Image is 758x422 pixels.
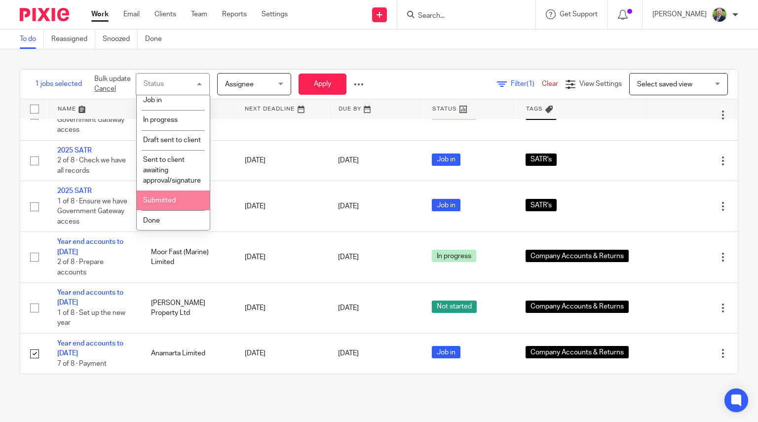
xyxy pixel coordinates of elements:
[143,137,201,144] span: Draft sent to client
[35,79,82,89] span: 1 jobs selected
[579,80,622,87] span: View Settings
[143,156,201,184] span: Sent to client awaiting approval/signature
[511,80,542,87] span: Filter
[637,81,692,88] span: Select saved view
[527,80,534,87] span: (1)
[144,80,164,87] div: Status
[103,30,138,49] a: Snoozed
[91,9,109,19] a: Work
[560,11,598,18] span: Get Support
[57,340,123,357] a: Year end accounts to [DATE]
[712,7,727,23] img: LEETAYLOR-HIGHRES-1.jpg
[222,9,247,19] a: Reports
[235,140,329,181] td: [DATE]
[338,254,359,261] span: [DATE]
[141,283,235,334] td: [PERSON_NAME] Property Ltd
[417,12,506,21] input: Search
[57,309,125,327] span: 1 of 8 · Set up the new year
[432,250,476,262] span: In progress
[94,74,131,94] p: Bulk update
[20,30,44,49] a: To do
[235,181,329,232] td: [DATE]
[432,199,460,211] span: Job in
[94,85,116,92] a: Cancel
[143,97,162,104] span: Job in
[143,197,176,204] span: Submitted
[143,217,160,224] span: Done
[20,8,69,21] img: Pixie
[145,30,169,49] a: Done
[123,9,140,19] a: Email
[57,259,104,276] span: 2 of 8 · Prepare accounts
[191,9,207,19] a: Team
[154,9,176,19] a: Clients
[143,116,178,123] span: In progress
[542,80,558,87] a: Clear
[338,157,359,164] span: [DATE]
[57,106,127,133] span: 1 of 8 · Ensure we have Government Gateway access
[51,30,95,49] a: Reassigned
[235,333,329,374] td: [DATE]
[652,9,707,19] p: [PERSON_NAME]
[526,106,543,112] span: Tags
[432,346,460,358] span: Job in
[338,350,359,357] span: [DATE]
[526,346,629,358] span: Company Accounts & Returns
[235,283,329,334] td: [DATE]
[141,232,235,283] td: Moor Fast (Marine) Limited
[57,157,126,174] span: 2 of 8 · Check we have all records
[526,301,629,313] span: Company Accounts & Returns
[57,198,127,225] span: 1 of 8 · Ensure we have Government Gateway access
[526,250,629,262] span: Company Accounts & Returns
[262,9,288,19] a: Settings
[57,238,123,255] a: Year end accounts to [DATE]
[299,74,346,95] button: Apply
[338,203,359,210] span: [DATE]
[57,188,92,194] a: 2025 SATR
[432,301,477,313] span: Not started
[57,289,123,306] a: Year end accounts to [DATE]
[57,147,92,154] a: 2025 SATR
[526,199,557,211] span: SATR's
[141,333,235,374] td: Anamarta Limited
[235,232,329,283] td: [DATE]
[338,305,359,311] span: [DATE]
[225,81,254,88] span: Assignee
[432,153,460,166] span: Job in
[526,153,557,166] span: SATR's
[57,360,107,367] span: 7 of 8 · Payment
